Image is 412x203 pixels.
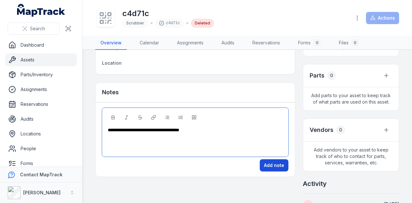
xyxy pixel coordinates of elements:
div: 0 [327,71,336,80]
button: Bold [108,112,118,123]
div: 0 [351,39,359,47]
span: Add parts to your asset to keep track of what parts are used on this asset. [303,87,399,110]
a: Forms [5,157,77,170]
a: Locations [5,127,77,140]
strong: [PERSON_NAME] [23,190,61,195]
span: Add vendors to your asset to keep track of who to contact for parts, services, warranties, etc. [303,142,399,171]
a: Audits [5,113,77,125]
button: Strikethrough [135,112,145,123]
a: Reservations [5,98,77,111]
a: MapTrack [17,4,65,17]
h3: Vendors [310,125,333,134]
button: Search [8,23,60,35]
button: Ordered List [175,112,186,123]
a: People [5,142,77,155]
button: Blockquote [189,112,200,123]
span: Location [102,60,122,66]
h1: c4d71c [122,8,214,19]
a: Assignments [172,36,209,50]
a: Reservations [247,36,285,50]
a: Overview [95,36,127,50]
a: Forms0 [293,36,326,50]
a: Parts/Inventory [5,68,77,81]
div: Deleted [191,19,214,28]
a: Audits [216,36,239,50]
h2: Activity [303,179,327,188]
a: Calendar [135,36,164,50]
button: Italic [121,112,132,123]
strong: Contact MapTrack [20,172,62,177]
div: 0 [313,39,321,47]
span: Scrubber [126,21,144,25]
button: Add note [260,159,288,171]
a: Assignments [5,83,77,96]
button: Link [148,112,159,123]
span: Search [30,25,45,32]
a: Assets [5,53,77,66]
a: Files0 [334,36,364,50]
div: 0 [336,125,345,134]
h3: Notes [102,88,119,97]
button: Bulleted List [162,112,173,123]
h3: Parts [310,71,324,80]
a: Dashboard [5,39,77,51]
div: c4d71c [155,19,184,28]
